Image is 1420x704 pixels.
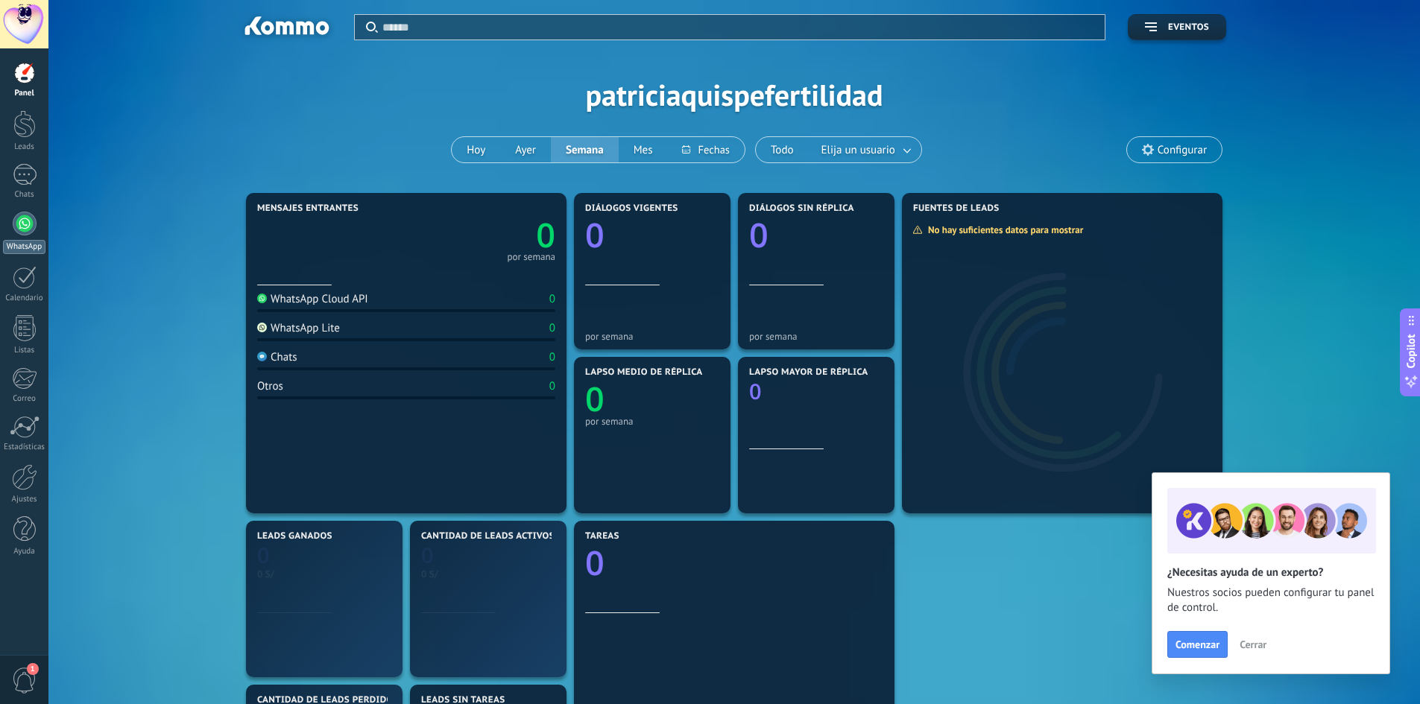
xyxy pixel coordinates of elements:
[1233,633,1273,656] button: Cerrar
[912,223,1094,236] div: No hay suficientes datos para mostrar
[585,540,605,586] text: 0
[551,137,619,162] button: Semana
[3,294,46,303] div: Calendario
[585,331,719,342] div: por semana
[257,659,391,670] div: por semana
[3,495,46,504] div: Ajustes
[585,203,678,214] span: Diálogos vigentes
[507,253,555,261] div: por semana
[421,541,555,570] a: 0
[257,321,340,335] div: WhatsApp Lite
[257,379,283,393] div: Otros
[3,142,46,152] div: Leads
[3,547,46,556] div: Ayuda
[749,331,883,342] div: por semana
[1158,144,1207,156] span: Configurar
[619,137,668,162] button: Mes
[749,377,762,406] text: 0
[585,540,883,586] a: 0
[3,394,46,404] div: Correo
[257,294,267,303] img: WhatsApp Cloud API
[1240,639,1266,650] span: Cerrar
[257,292,368,306] div: WhatsApp Cloud API
[549,292,555,306] div: 0
[549,350,555,364] div: 0
[452,137,500,162] button: Hoy
[749,212,769,258] text: 0
[500,137,551,162] button: Ayer
[1167,586,1375,615] span: Nuestros socios pueden configurar tu panel de control.
[3,89,46,98] div: Panel
[818,140,898,160] span: Elija un usuario
[3,240,45,254] div: WhatsApp
[585,376,605,422] text: 0
[257,203,359,214] span: Mensajes entrantes
[667,137,744,162] button: Fechas
[1167,631,1228,658] button: Comenzar
[421,659,555,670] div: por semana
[749,367,868,378] span: Lapso mayor de réplica
[257,350,297,364] div: Chats
[1167,565,1375,580] h2: ¿Necesitas ayuda de un experto?
[749,203,854,214] span: Diálogos sin réplica
[421,541,434,570] text: 0
[421,531,555,542] span: Cantidad de leads activos
[1168,22,1209,33] span: Eventos
[421,568,555,580] div: 0 S/
[809,137,921,162] button: Elija un usuario
[406,212,555,258] a: 0
[756,137,809,162] button: Todo
[257,541,270,570] text: 0
[27,663,39,675] span: 1
[585,416,719,427] div: por semana
[913,203,1000,214] span: Fuentes de leads
[257,352,267,361] img: Chats
[549,379,555,393] div: 0
[257,323,267,332] img: WhatsApp Lite
[257,541,391,570] a: 0
[585,367,703,378] span: Lapso medio de réplica
[257,568,391,580] div: 0 S/
[1404,334,1419,368] span: Copilot
[549,321,555,335] div: 0
[1128,14,1226,40] button: Eventos
[3,190,46,200] div: Chats
[3,443,46,452] div: Estadísticas
[1176,639,1219,650] span: Comenzar
[585,531,619,542] span: Tareas
[3,346,46,355] div: Listas
[536,212,555,258] text: 0
[585,212,605,258] text: 0
[257,531,332,542] span: Leads ganados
